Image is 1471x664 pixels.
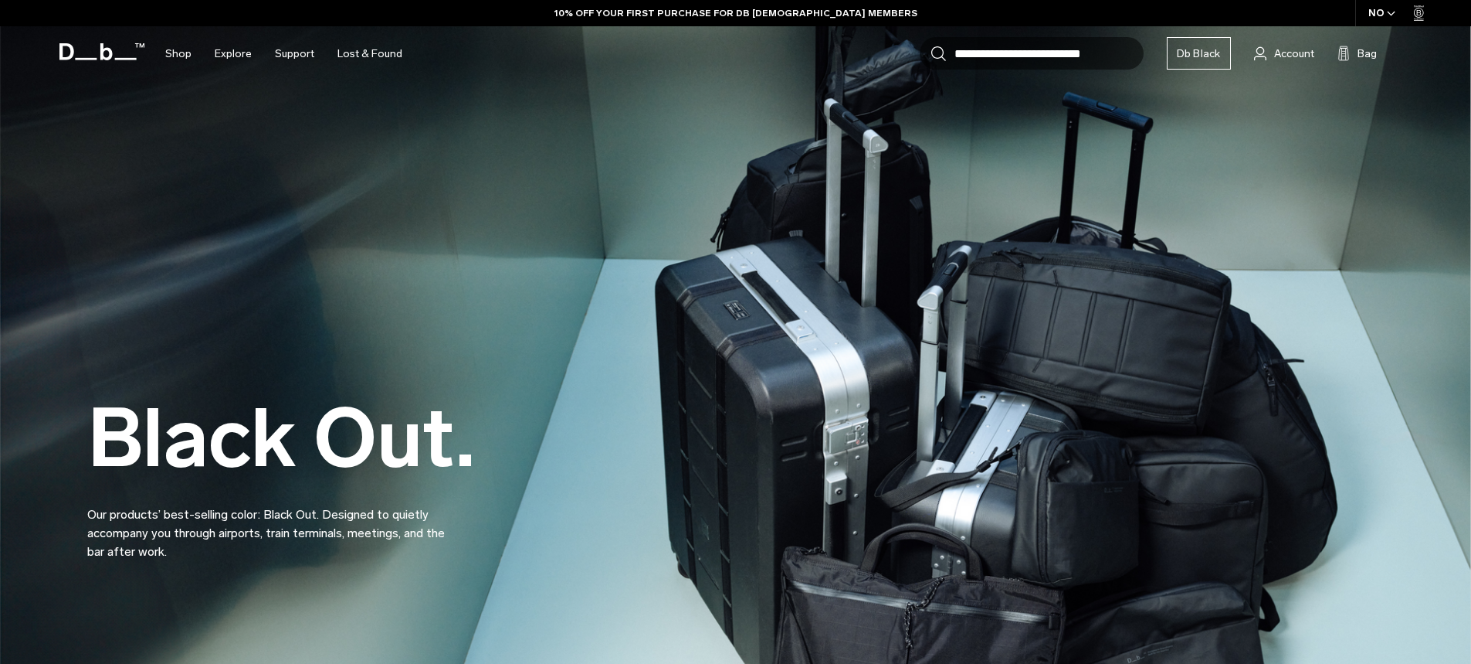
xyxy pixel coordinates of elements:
[87,487,458,561] p: Our products’ best-selling color: Black Out. Designed to quietly accompany you through airports, ...
[215,26,252,81] a: Explore
[87,398,475,479] h2: Black Out.
[1274,46,1314,62] span: Account
[554,6,917,20] a: 10% OFF YOUR FIRST PURCHASE FOR DB [DEMOGRAPHIC_DATA] MEMBERS
[1254,44,1314,63] a: Account
[1337,44,1377,63] button: Bag
[337,26,402,81] a: Lost & Found
[1167,37,1231,70] a: Db Black
[154,26,414,81] nav: Main Navigation
[275,26,314,81] a: Support
[165,26,192,81] a: Shop
[1357,46,1377,62] span: Bag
